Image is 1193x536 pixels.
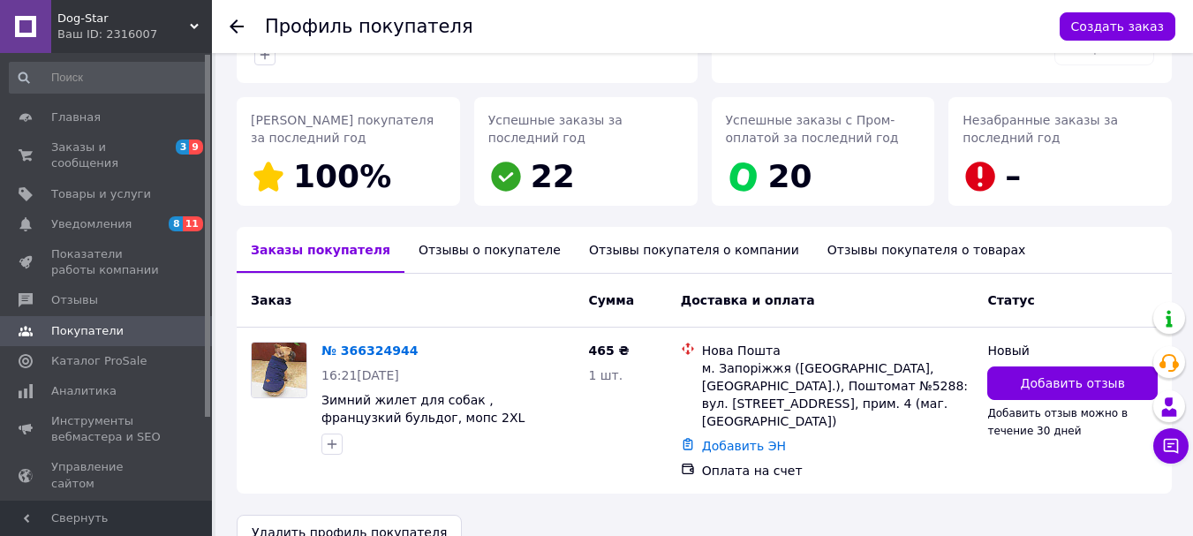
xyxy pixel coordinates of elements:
span: Отзывы [51,292,98,308]
a: Фото товару [251,342,307,398]
span: 16:21[DATE] [321,368,399,382]
div: Отзывы покупателя о товарах [813,227,1040,273]
div: м. Запоріжжя ([GEOGRAPHIC_DATA], [GEOGRAPHIC_DATA].), Поштомат №5288: вул. [STREET_ADDRESS], прим... [702,359,974,430]
a: № 366324944 [321,343,418,358]
span: [PERSON_NAME] покупателя за последний год [251,113,434,145]
img: Фото товару [252,343,306,397]
span: Покупатели [51,323,124,339]
div: Ваш ID: 2316007 [57,26,212,42]
span: 1 шт. [588,368,623,382]
span: Заказы и сообщения [51,140,163,171]
span: Добавить отзыв можно в течение 30 дней [987,407,1128,437]
div: Новый [987,342,1158,359]
span: – [1005,158,1021,194]
span: Уведомления [51,216,132,232]
span: Dog-Star [57,11,190,26]
span: Статус [987,293,1034,307]
span: Незабранные заказы за последний год [963,113,1118,145]
span: 9 [189,140,203,155]
span: Показатели работы компании [51,246,163,278]
a: Зимний жилет для собак , французкий бульдог, мопс 2XL [321,393,525,425]
span: Сумма [588,293,634,307]
button: Чат с покупателем [1153,428,1189,464]
span: Доставка и оплата [681,293,815,307]
span: 465 ₴ [588,343,629,358]
span: 22 [531,158,575,194]
span: Успешные заказы за последний год [488,113,623,145]
button: Добавить отзыв [987,366,1158,400]
div: Заказы покупателя [237,227,404,273]
span: Товары и услуги [51,186,151,202]
span: 3 [176,140,190,155]
div: Отзывы о покупателе [404,227,575,273]
span: Главная [51,109,101,125]
div: Отзывы покупателя о компании [575,227,813,273]
span: Успешные заказы с Пром-оплатой за последний год [726,113,899,145]
div: Нова Пошта [702,342,974,359]
input: Поиск [9,62,208,94]
span: Управление сайтом [51,459,163,491]
a: Добавить ЭН [702,439,786,453]
span: Аналитика [51,383,117,399]
div: Оплата на счет [702,462,974,479]
span: Инструменты вебмастера и SEO [51,413,163,445]
span: Добавить отзыв [1021,374,1125,392]
div: Вернуться назад [230,18,244,35]
span: 20 [768,158,812,194]
button: Создать заказ [1060,12,1175,41]
span: 100% [293,158,391,194]
h1: Профиль покупателя [265,16,473,37]
span: 8 [169,216,183,231]
span: 11 [183,216,203,231]
span: Заказ [251,293,291,307]
span: Каталог ProSale [51,353,147,369]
